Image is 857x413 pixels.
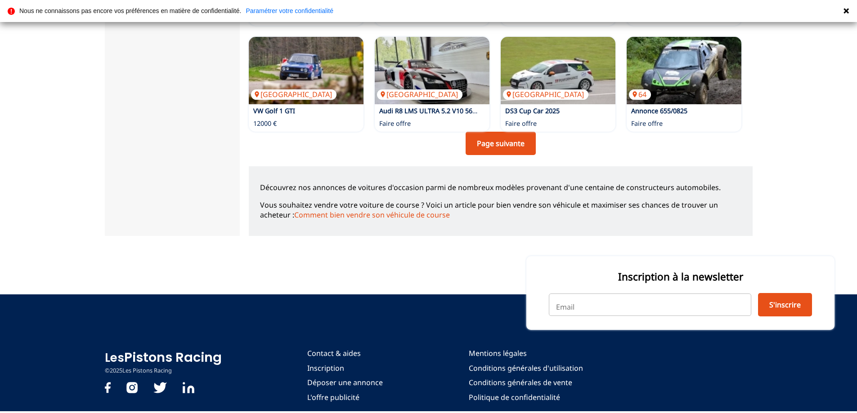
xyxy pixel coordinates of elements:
p: Faire offre [505,119,537,128]
a: Audi R8 LMS ULTRA 5.2 V10 560 cv[GEOGRAPHIC_DATA] [375,37,489,104]
p: © 2025 Les Pistons Racing [105,367,222,375]
a: Politique de confidentialité [469,392,583,402]
a: VW Golf 1 GTI [253,107,295,115]
p: 64 [629,89,651,99]
a: Mentions légales [469,348,583,358]
a: Page suivante [466,132,536,155]
input: Email [549,293,751,316]
a: Contact & aides [307,348,383,358]
a: L'offre publicité [307,392,383,402]
p: Nous ne connaissons pas encore vos préférences en matière de confidentialité. [19,8,241,14]
a: Audi R8 LMS ULTRA 5.2 V10 560 cv [379,107,484,115]
img: Audi R8 LMS ULTRA 5.2 V10 560 cv [375,37,489,104]
a: VW Golf 1 GTI[GEOGRAPHIC_DATA] [249,37,363,104]
img: instagram [126,382,138,393]
p: Faire offre [379,119,411,128]
p: [GEOGRAPHIC_DATA] [503,89,588,99]
a: Inscription [307,363,383,373]
p: [GEOGRAPHIC_DATA] [251,89,337,99]
img: Annonce 655/0825 [627,37,741,104]
p: Vous souhaitez vendre votre voiture de course ? Voici un article pour bien vendre son véhicule et... [260,200,741,220]
a: DS3 Cup Car 2025 [505,107,560,115]
img: twitter [153,382,167,393]
button: S'inscrire [758,293,812,316]
p: 12000 € [253,119,277,128]
img: DS3 Cup Car 2025 [501,37,615,104]
p: [GEOGRAPHIC_DATA] [377,89,462,99]
p: Découvrez nos annonces de voitures d'occasion parmi de nombreux modèles provenant d'une centaine ... [260,182,741,192]
a: DS3 Cup Car 2025[GEOGRAPHIC_DATA] [501,37,615,104]
a: Annonce 655/082564 [627,37,741,104]
p: Inscription à la newsletter [549,270,812,284]
span: Les [105,350,124,366]
a: Paramétrer votre confidentialité [246,8,333,14]
a: Comment bien vendre son véhicule de course [294,210,450,220]
a: Conditions générales de vente [469,377,583,387]
p: Faire offre [631,119,663,128]
img: VW Golf 1 GTI [249,37,363,104]
a: Conditions générales d'utilisation [469,363,583,373]
a: Annonce 655/0825 [631,107,687,115]
a: Déposer une annonce [307,377,383,387]
a: LesPistons Racing [105,348,222,366]
img: facebook [105,382,111,393]
img: Linkedin [183,382,194,393]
